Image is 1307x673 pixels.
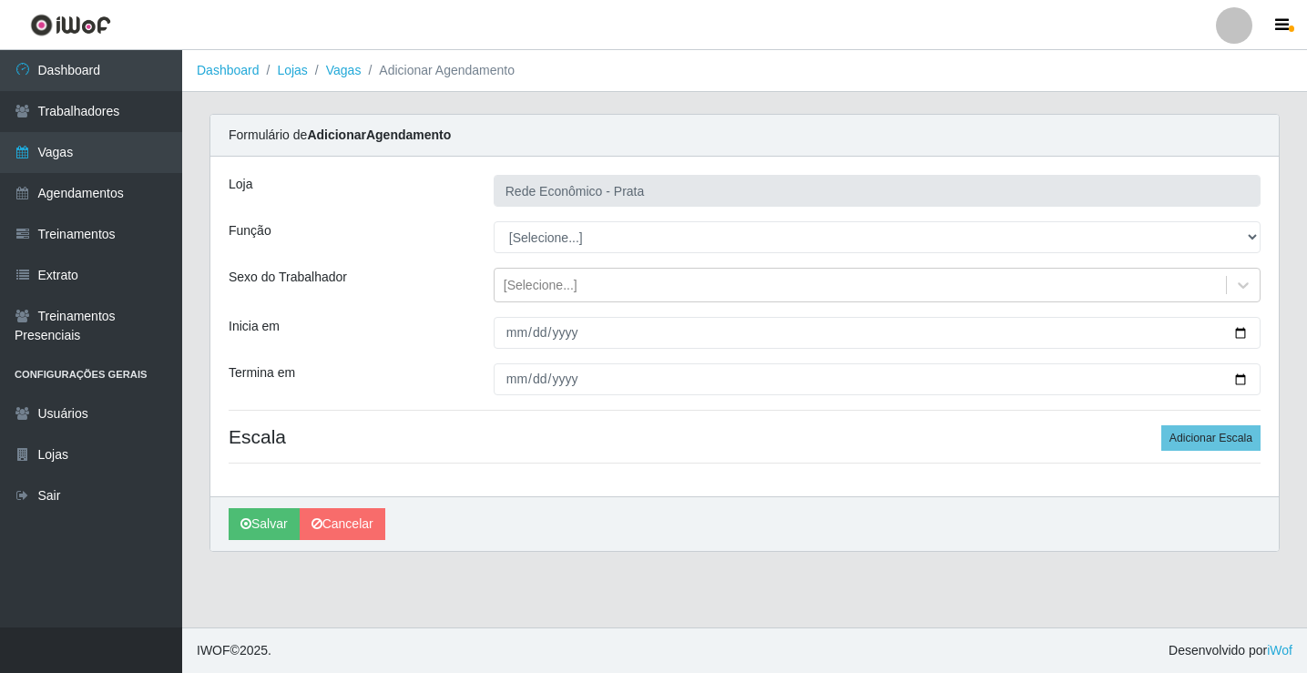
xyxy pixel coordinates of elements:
input: 00/00/0000 [494,363,1261,395]
label: Loja [229,175,252,194]
h4: Escala [229,425,1261,448]
label: Termina em [229,363,295,382]
a: Vagas [326,63,362,77]
span: IWOF [197,643,230,658]
li: Adicionar Agendamento [361,61,515,80]
label: Função [229,221,271,240]
button: Salvar [229,508,300,540]
label: Inicia em [229,317,280,336]
div: [Selecione...] [504,276,577,295]
a: Lojas [277,63,307,77]
img: CoreUI Logo [30,14,111,36]
span: Desenvolvido por [1169,641,1292,660]
nav: breadcrumb [182,50,1307,92]
a: Dashboard [197,63,260,77]
span: © 2025 . [197,641,271,660]
strong: Adicionar Agendamento [307,127,451,142]
a: iWof [1267,643,1292,658]
div: Formulário de [210,115,1279,157]
label: Sexo do Trabalhador [229,268,347,287]
a: Cancelar [300,508,385,540]
button: Adicionar Escala [1161,425,1261,451]
input: 00/00/0000 [494,317,1261,349]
